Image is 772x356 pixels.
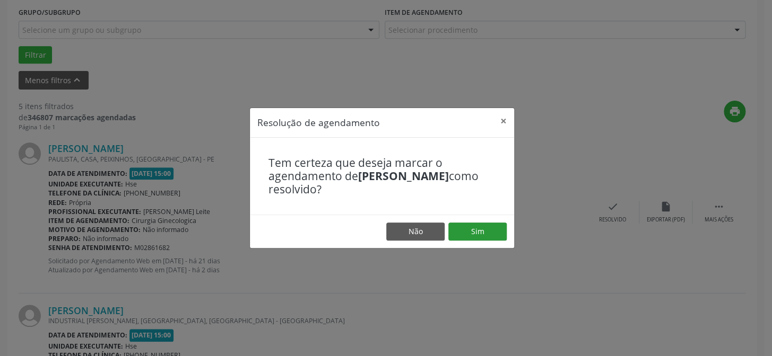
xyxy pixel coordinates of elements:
[358,168,449,183] b: [PERSON_NAME]
[386,222,445,241] button: Não
[493,108,514,134] button: Close
[268,156,496,197] h4: Tem certeza que deseja marcar o agendamento de como resolvido?
[257,115,380,129] h5: Resolução de agendamento
[448,222,507,241] button: Sim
